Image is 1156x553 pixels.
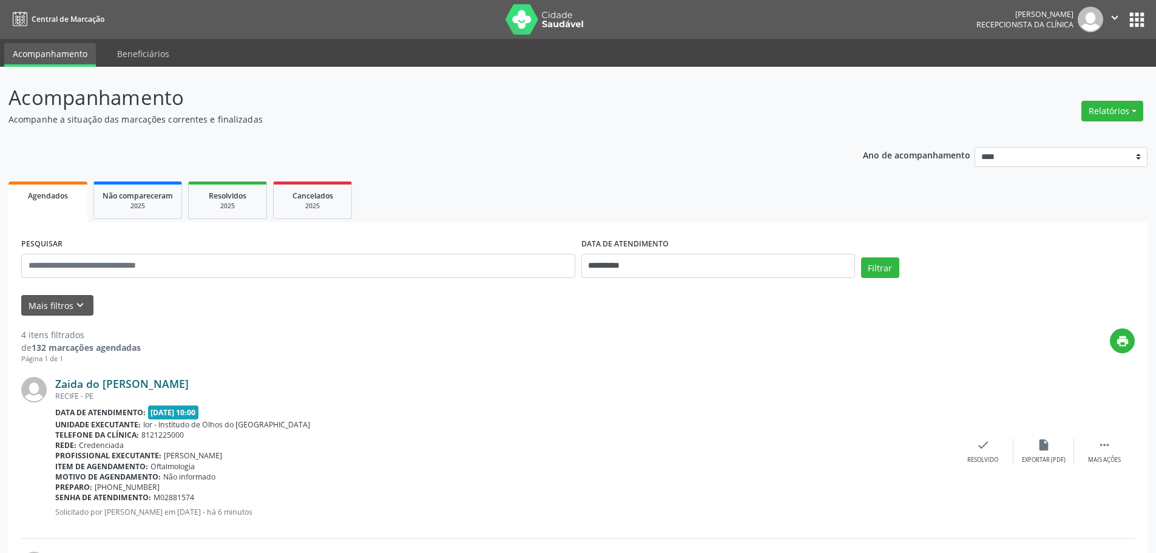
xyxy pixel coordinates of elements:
img: img [1078,7,1103,32]
span: Não compareceram [103,191,173,201]
span: [DATE] 10:00 [148,405,199,419]
button: Filtrar [861,257,899,278]
button:  [1103,7,1126,32]
b: Senha de atendimento: [55,492,151,503]
div: 4 itens filtrados [21,328,141,341]
label: DATA DE ATENDIMENTO [581,235,669,254]
span: Ior - Institudo de Olhos do [GEOGRAPHIC_DATA] [143,419,310,430]
a: Beneficiários [109,43,178,64]
span: Recepcionista da clínica [976,19,1073,30]
div: 2025 [197,202,258,211]
div: [PERSON_NAME] [976,9,1073,19]
i: insert_drive_file [1037,438,1050,452]
i: print [1116,334,1129,348]
b: Telefone da clínica: [55,430,139,440]
p: Ano de acompanhamento [863,147,970,162]
span: Oftalmologia [150,461,195,472]
button: print [1110,328,1135,353]
i: keyboard_arrow_down [73,299,87,312]
div: RECIFE - PE [55,391,953,401]
b: Profissional executante: [55,450,161,461]
i: check [976,438,990,452]
p: Acompanhe a situação das marcações correntes e finalizadas [8,113,806,126]
span: 8121225000 [141,430,184,440]
div: 2025 [103,202,173,211]
b: Motivo de agendamento: [55,472,161,482]
div: Resolvido [967,456,998,464]
span: Resolvidos [209,191,246,201]
div: de [21,341,141,354]
span: Cancelados [292,191,333,201]
button: Mais filtroskeyboard_arrow_down [21,295,93,316]
span: Central de Marcação [32,14,104,24]
b: Rede: [55,440,76,450]
span: [PHONE_NUMBER] [95,482,160,492]
span: M02881574 [154,492,194,503]
div: Mais ações [1088,456,1121,464]
button: apps [1126,9,1148,30]
a: Central de Marcação [8,9,104,29]
div: Página 1 de 1 [21,354,141,364]
span: Não informado [163,472,215,482]
strong: 132 marcações agendadas [32,342,141,353]
p: Solicitado por [PERSON_NAME] em [DATE] - há 6 minutos [55,507,953,517]
button: Relatórios [1081,101,1143,121]
div: Exportar (PDF) [1022,456,1066,464]
b: Unidade executante: [55,419,141,430]
a: Acompanhamento [4,43,96,67]
a: Zaida do [PERSON_NAME] [55,377,189,390]
i:  [1108,11,1121,24]
div: 2025 [282,202,343,211]
span: [PERSON_NAME] [164,450,222,461]
label: PESQUISAR [21,235,63,254]
b: Preparo: [55,482,92,492]
i:  [1098,438,1111,452]
b: Item de agendamento: [55,461,148,472]
span: Credenciada [79,440,124,450]
span: Agendados [28,191,68,201]
b: Data de atendimento: [55,407,146,418]
p: Acompanhamento [8,83,806,113]
img: img [21,377,47,402]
